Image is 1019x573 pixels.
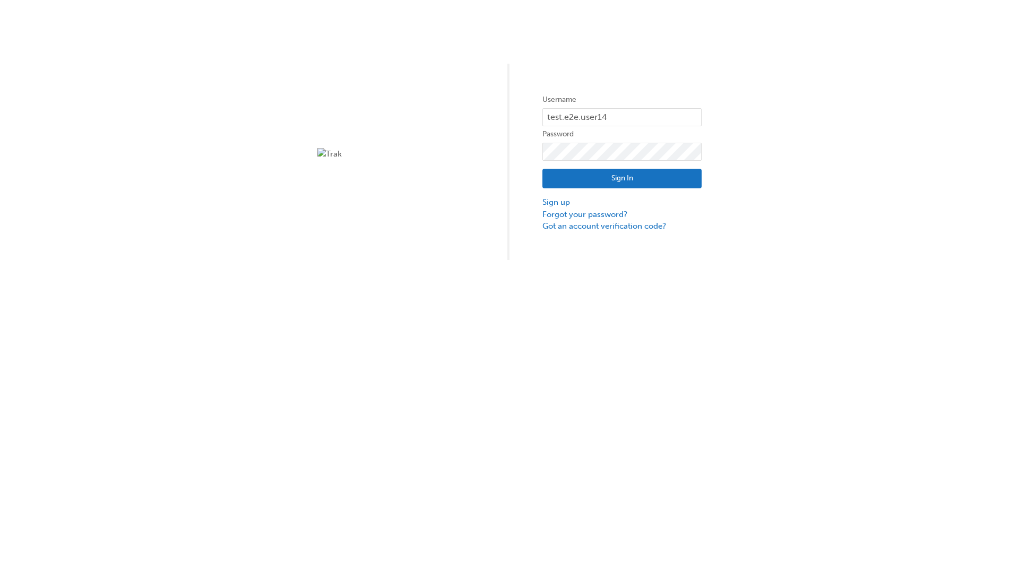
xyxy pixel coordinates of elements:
[542,108,702,126] input: Username
[542,169,702,189] button: Sign In
[542,128,702,141] label: Password
[542,220,702,232] a: Got an account verification code?
[542,196,702,209] a: Sign up
[317,148,477,160] img: Trak
[542,209,702,221] a: Forgot your password?
[542,93,702,106] label: Username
